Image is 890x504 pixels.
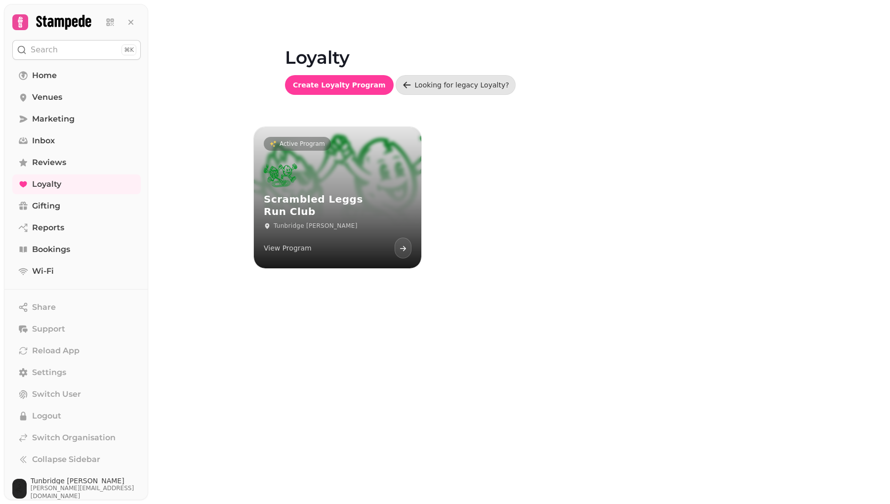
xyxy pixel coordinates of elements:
[12,131,141,151] a: Inbox
[32,367,66,378] span: Settings
[121,44,136,55] div: ⌘K
[32,323,65,335] span: Support
[12,297,141,317] button: Share
[32,200,60,212] span: Gifting
[32,301,56,313] span: Share
[31,44,58,56] p: Search
[32,432,116,444] span: Switch Organisation
[31,477,141,484] span: Tunbridge [PERSON_NAME]
[32,70,57,82] span: Home
[254,127,421,268] a: Active ProgramScrambled Leggs Run ClubScrambled Leggs Run ClubTunbridge [PERSON_NAME]View Program
[415,80,509,90] div: Looking for legacy Loyalty?
[12,477,141,500] button: User avatarTunbridge [PERSON_NAME][PERSON_NAME][EMAIL_ADDRESS][DOMAIN_NAME]
[264,243,312,253] p: View Program
[12,319,141,339] button: Support
[264,164,297,187] img: Scrambled Leggs Run Club
[32,454,100,465] span: Collapse Sidebar
[12,174,141,194] a: Loyalty
[32,157,66,168] span: Reviews
[32,265,54,277] span: Wi-Fi
[293,82,386,88] span: Create Loyalty Program
[274,222,358,230] p: Tunbridge [PERSON_NAME]
[12,479,27,499] img: User avatar
[264,193,411,218] h3: Scrambled Leggs Run Club
[12,384,141,404] button: Switch User
[285,75,394,95] button: Create Loyalty Program
[12,153,141,172] a: Reviews
[12,428,141,448] a: Switch Organisation
[280,140,325,148] p: Active Program
[12,363,141,382] a: Settings
[31,484,141,500] span: [PERSON_NAME][EMAIL_ADDRESS][DOMAIN_NAME]
[12,109,141,129] a: Marketing
[32,113,75,125] span: Marketing
[32,410,61,422] span: Logout
[285,24,759,67] h1: Loyalty
[12,341,141,361] button: Reload App
[12,196,141,216] a: Gifting
[12,240,141,259] a: Bookings
[32,91,62,103] span: Venues
[32,178,61,190] span: Loyalty
[12,66,141,85] a: Home
[32,345,80,357] span: Reload App
[32,222,64,234] span: Reports
[12,87,141,107] a: Venues
[32,244,70,255] span: Bookings
[32,388,81,400] span: Switch User
[12,450,141,469] button: Collapse Sidebar
[12,261,141,281] a: Wi-Fi
[396,75,516,95] a: Looking for legacy Loyalty?
[12,218,141,238] a: Reports
[12,406,141,426] button: Logout
[32,135,55,147] span: Inbox
[12,40,141,60] button: Search⌘K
